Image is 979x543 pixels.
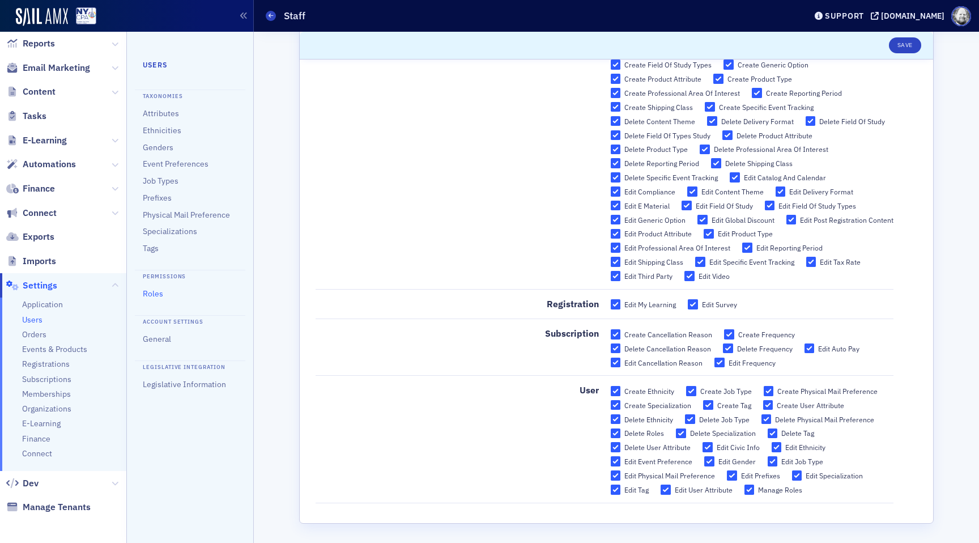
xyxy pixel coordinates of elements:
a: Reports [6,37,55,50]
a: Exports [6,231,54,243]
a: Email Marketing [6,62,90,74]
h4: Taxonomies [135,90,245,100]
div: Edit Catalog And Calendar [744,173,826,183]
div: Edit E Material [624,201,670,211]
input: Create Reporting Period [752,88,762,98]
a: Imports [6,255,56,268]
input: Edit Product Attribute [611,229,621,239]
input: Delete Cancellation Reason [611,343,621,354]
span: Manage Tenants [23,501,91,514]
div: Edit Specific Event Tracking [709,257,794,267]
input: Delete Specific Event Tracking [611,172,621,183]
span: Connect [23,207,57,219]
input: Delete Tag [768,429,778,439]
span: E-Learning [22,418,61,429]
span: Tasks [23,110,46,122]
input: Create Product Attribute [611,74,621,84]
div: Edit Content Theme [701,187,764,197]
a: Event Preferences [143,159,208,169]
div: Edit Tax Rate [820,257,861,267]
div: Edit Specialization [806,471,863,481]
a: Content [6,86,56,98]
input: Create Field Of Study Types [611,60,621,70]
div: Edit Video [699,271,730,281]
div: Delete Roles [624,429,664,438]
a: Tasks [6,110,46,122]
div: Edit Physical Mail Preference [624,471,715,481]
input: Edit Shipping Class [611,257,621,267]
div: Support [825,11,864,21]
span: Registrations [22,359,70,370]
div: Create Professional Area Of Interest [624,88,740,98]
div: Edit Generic Option [624,215,686,225]
input: Edit Professional Area Of Interest [611,243,621,253]
h4: Legislative Integration [135,360,245,371]
input: Delete Job Type [685,414,695,425]
div: Edit Ethnicity [785,443,825,452]
a: Legislative Information [143,379,226,389]
span: Organizations [22,404,71,414]
a: Orders [22,329,46,340]
h4: Account Settings [135,315,245,326]
div: Delete Product Attribute [737,131,812,141]
input: Edit Reporting Period [742,243,752,253]
div: Edit Product Type [718,229,773,239]
input: Delete User Attribute [611,442,621,452]
input: Edit Gender [704,456,714,466]
h3: User [316,384,599,494]
span: Dev [23,477,39,490]
div: Delete Frequency [737,344,793,354]
span: Automations [23,158,76,171]
input: Create Tag [703,400,713,410]
input: Delete Product Attribute [722,130,733,141]
input: Delete Roles [611,429,621,439]
div: Delete Specific Event Tracking [624,173,718,183]
div: Edit Field Of Study Types [778,201,856,211]
a: Events & Products [22,344,87,355]
div: Edit Third Party [624,271,672,281]
div: Delete Delivery Format [721,117,794,126]
div: Create Generic Option [738,60,808,70]
div: Manage Roles [758,485,802,495]
div: Edit My Learning [624,300,676,309]
input: Delete Shipping Class [711,158,721,168]
input: Create Cancellation Reason [611,329,621,340]
div: Create Frequency [738,330,795,340]
div: Delete Content Theme [624,117,695,126]
a: Users [22,315,42,325]
input: Edit Field Of Study [682,201,692,211]
input: Create Frequency [724,329,734,340]
div: Create Job Type [700,387,752,396]
input: Edit Content Theme [687,186,697,197]
div: Delete Field Of Types Study [624,131,710,141]
div: Create Physical Mail Preference [777,387,878,396]
a: Ethnicities [143,125,181,135]
input: Edit Ethnicity [772,442,782,452]
img: SailAMX [16,8,68,26]
a: Roles [143,289,163,299]
a: Finance [22,434,50,444]
span: Connect [22,448,52,459]
input: Delete Ethnicity [611,414,621,425]
div: Edit Global Discount [712,215,774,225]
input: Edit Frequency [714,358,725,368]
input: Edit Third Party [611,271,621,281]
input: Edit Tax Rate [806,257,816,267]
a: Genders [143,142,173,152]
div: Edit Job Type [781,457,823,466]
div: Create Product Type [727,74,792,84]
input: Edit Catalog And Calendar [730,172,740,183]
a: Prefixes [143,193,172,203]
div: Create Specific Event Tracking [719,103,814,112]
a: Connect [6,207,57,219]
span: Reports [23,37,55,50]
a: Physical Mail Preference [143,210,230,220]
div: Delete Ethnicity [624,415,673,425]
input: Edit Event Preference [611,456,621,466]
span: Settings [23,279,57,292]
a: General [143,334,171,344]
input: Delete Specialization [676,429,686,439]
div: Edit Frequency [729,358,776,368]
input: Create Ethnicity [611,386,621,396]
